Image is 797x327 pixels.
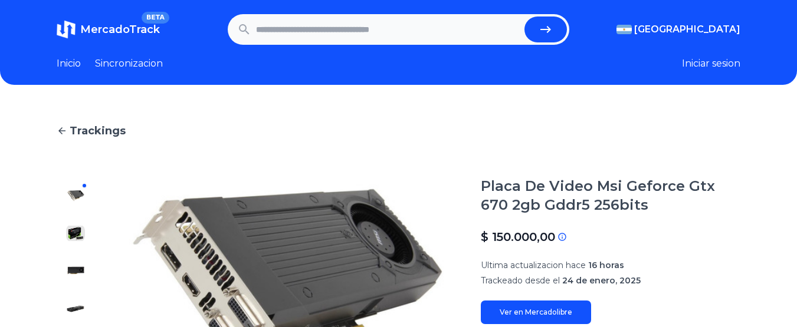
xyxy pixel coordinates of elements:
[634,22,740,37] span: [GEOGRAPHIC_DATA]
[57,123,740,139] a: Trackings
[481,260,586,270] span: Ultima actualizacion hace
[66,299,85,318] img: Placa De Video Msi Geforce Gtx 670 2gb Gddr5 256bits
[682,57,740,71] button: Iniciar sesion
[80,23,160,36] span: MercadoTrack
[481,229,555,245] p: $ 150.000,00
[616,25,632,34] img: Argentina
[95,57,163,71] a: Sincronizacion
[481,300,591,324] a: Ver en Mercadolibre
[142,12,169,24] span: BETA
[57,20,160,39] a: MercadoTrackBETA
[57,57,81,71] a: Inicio
[481,177,740,214] h1: Placa De Video Msi Geforce Gtx 670 2gb Gddr5 256bits
[616,22,740,37] button: [GEOGRAPHIC_DATA]
[66,262,85,280] img: Placa De Video Msi Geforce Gtx 670 2gb Gddr5 256bits
[66,224,85,243] img: Placa De Video Msi Geforce Gtx 670 2gb Gddr5 256bits
[66,186,85,205] img: Placa De Video Msi Geforce Gtx 670 2gb Gddr5 256bits
[562,275,641,286] span: 24 de enero, 2025
[481,275,560,286] span: Trackeado desde el
[70,123,126,139] span: Trackings
[57,20,76,39] img: MercadoTrack
[588,260,624,270] span: 16 horas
